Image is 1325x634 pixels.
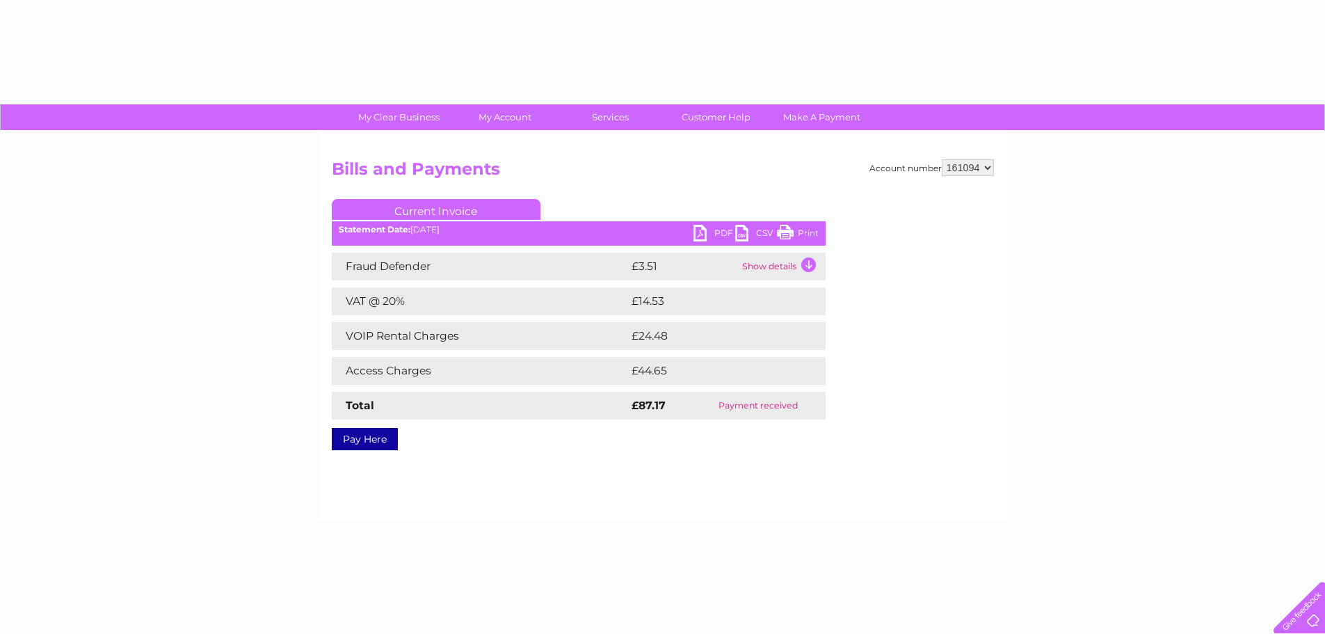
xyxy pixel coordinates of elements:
strong: £87.17 [632,399,666,412]
td: Access Charges [332,357,628,385]
td: Fraud Defender [332,253,628,280]
td: £14.53 [628,287,796,315]
a: CSV [735,225,777,245]
a: Pay Here [332,428,398,450]
h2: Bills and Payments [332,159,994,186]
td: Payment received [691,392,825,420]
td: Show details [739,253,826,280]
strong: Total [346,399,374,412]
a: My Account [447,104,562,130]
td: £44.65 [628,357,798,385]
div: Account number [869,159,994,176]
td: VAT @ 20% [332,287,628,315]
a: Customer Help [659,104,773,130]
a: Make A Payment [764,104,879,130]
a: Services [553,104,668,130]
b: Statement Date: [339,224,410,235]
a: PDF [693,225,735,245]
div: [DATE] [332,225,826,235]
a: Print [777,225,819,245]
td: £24.48 [628,322,798,350]
a: Current Invoice [332,199,540,220]
a: My Clear Business [342,104,456,130]
td: VOIP Rental Charges [332,322,628,350]
td: £3.51 [628,253,739,280]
